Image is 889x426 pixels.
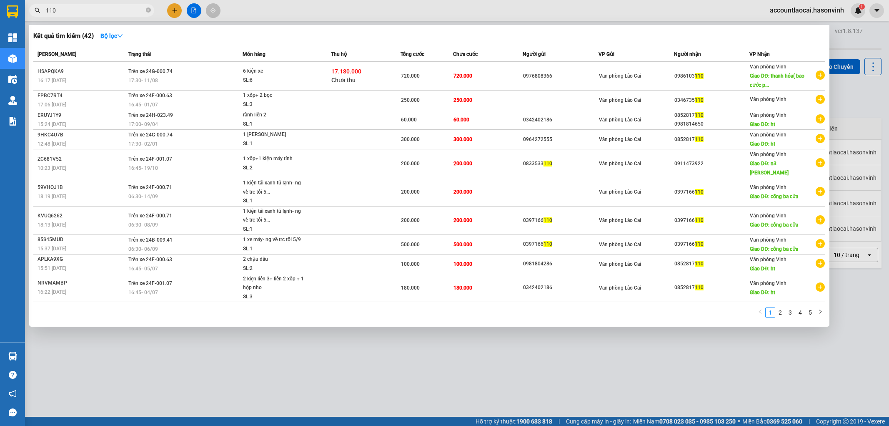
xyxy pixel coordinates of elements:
div: SL: 6 [243,76,306,85]
div: 0397166 [674,188,749,197]
span: Trên xe 24G-000.74 [128,132,173,138]
span: Giao DĐ: cống ba cửa [750,194,798,199]
div: SL: 1 [243,139,306,149]
span: Trên xe 24F-000.71 [128,184,172,190]
li: 4 [795,308,805,318]
span: Trên xe 24G-000.74 [128,68,173,74]
a: 2 [776,308,785,317]
span: Văn phòng Vinh [750,257,786,262]
span: Giao DĐ: ht [750,290,775,295]
span: Văn phòng Lào Cai [599,189,641,195]
img: dashboard-icon [8,33,17,42]
span: Chưa thu [331,77,356,83]
img: solution-icon [8,117,17,126]
span: 60.000 [401,117,417,123]
span: 250.000 [453,97,472,103]
div: 0342402186 [523,283,598,292]
span: 16:22 [DATE] [38,289,66,295]
span: Văn phòng Vinh [750,184,786,190]
span: 110 [695,112,704,118]
div: ERUYJ1Y9 [38,111,126,120]
span: message [9,408,17,416]
div: 0976808366 [523,72,598,81]
span: Văn phòng Lào Cai [599,117,641,123]
span: 18:19 [DATE] [38,194,66,199]
span: 180.000 [453,285,472,291]
span: 06:30 - 06/09 [128,246,158,252]
span: Văn phòng Vinh [750,151,786,157]
div: 59VHQJ1B [38,183,126,192]
span: 16:45 - 05/07 [128,266,158,272]
span: 17:00 - 09/04 [128,121,158,127]
li: 3 [785,308,795,318]
span: 110 [695,189,704,195]
div: APLKA9XG [38,255,126,264]
span: 110 [695,136,704,142]
li: 2 [775,308,785,318]
span: Văn phòng Vinh [750,213,786,219]
span: Văn phòng Lào Cai [599,136,641,142]
div: 0833533 [523,159,598,168]
span: left [758,309,763,314]
div: HSAPQKA9 [38,67,126,76]
span: 06:30 - 14/09 [128,194,158,199]
span: Giao DĐ: ht [750,141,775,147]
span: 60.000 [453,117,469,123]
li: 1 [765,308,775,318]
span: 110 [695,241,704,247]
li: Previous Page [755,308,765,318]
span: Văn phòng Lào Cai [599,73,641,79]
span: Giao DĐ: thanh hóa( bao cước p... [750,73,804,88]
span: 110 [695,217,704,223]
span: Món hàng [243,51,265,57]
span: Người nhận [674,51,701,57]
input: Tìm tên, số ĐT hoặc mã đơn [46,6,144,15]
span: plus-circle [816,282,825,292]
span: Văn phòng Lào Cai [599,161,641,166]
div: 0981814650 [674,120,749,129]
span: 500.000 [453,242,472,247]
span: 200.000 [401,217,420,223]
div: 0852817 [674,283,749,292]
span: Văn phòng Vinh [750,280,786,286]
a: 4 [796,308,805,317]
span: Văn phòng Lào Cai [599,285,641,291]
span: 110 [695,97,704,103]
span: 100.000 [453,261,472,267]
div: 0397166 [674,216,749,225]
span: right [818,309,823,314]
span: Văn phòng Vinh [750,96,786,102]
div: 1 xốp+1 kiện máy tính [243,154,306,164]
span: plus-circle [816,114,825,124]
div: SL: 3 [243,292,306,302]
div: 0852817 [674,135,749,144]
div: 9HKC4U7B [38,131,126,139]
img: warehouse-icon [8,75,17,84]
span: 06:30 - 08/09 [128,222,158,228]
div: 0964272555 [523,135,598,144]
span: 250.000 [401,97,420,103]
span: 17.180.000 [331,68,361,75]
div: KVUQ6262 [38,212,126,220]
span: plus-circle [816,215,825,224]
div: SL: 2 [243,264,306,273]
span: Tổng cước [401,51,424,57]
span: notification [9,390,17,398]
span: 17:30 - 11/08 [128,78,158,83]
span: question-circle [9,371,17,379]
span: plus-circle [816,95,825,104]
div: 0852817 [674,260,749,268]
div: 0346735 [674,96,749,105]
div: 0342402186 [523,116,598,124]
span: Giao DĐ: ht [750,121,775,127]
span: Văn phòng Vinh [750,237,786,243]
span: plus-circle [816,239,825,248]
span: 16:45 - 19/10 [128,165,158,171]
span: Trên xe 24F-000.63 [128,93,172,98]
span: 200.000 [401,161,420,166]
span: 300.000 [401,136,420,142]
span: Văn phòng Vinh [750,112,786,118]
span: 110 [543,161,552,166]
div: 85S45MUD [38,235,126,244]
span: Giao DĐ: n3 [PERSON_NAME] [750,161,789,176]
